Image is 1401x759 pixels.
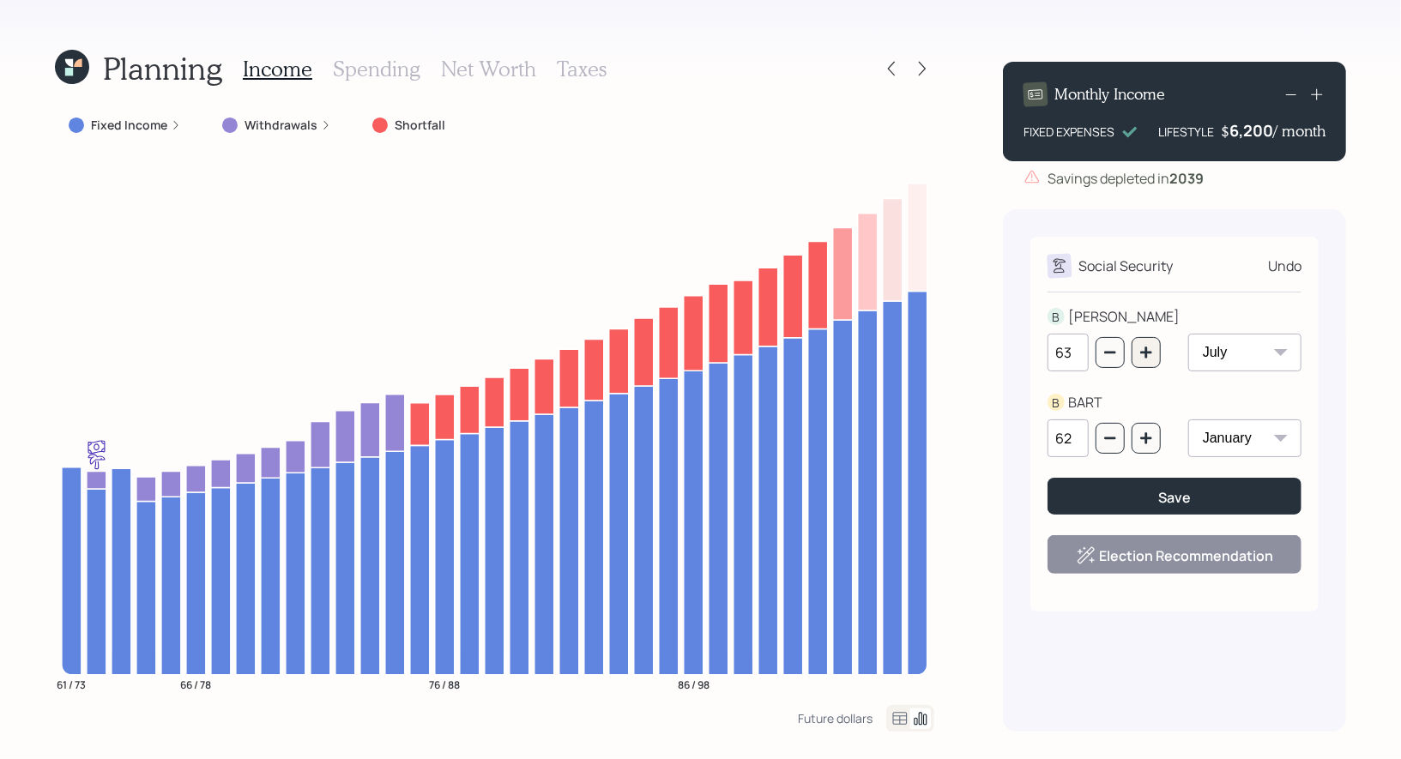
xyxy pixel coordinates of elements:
div: [PERSON_NAME] [1068,306,1180,327]
div: Savings depleted in [1048,168,1204,189]
tspan: 66 / 78 [181,678,212,692]
div: Social Security [1078,256,1173,276]
tspan: 61 / 73 [57,678,87,692]
div: BART [1068,392,1102,413]
label: Withdrawals [245,117,317,134]
div: Undo [1268,256,1301,276]
h4: Monthly Income [1054,85,1165,104]
h4: $ [1221,122,1229,141]
b: 2039 [1169,169,1204,188]
tspan: 76 / 88 [430,678,461,692]
label: Shortfall [395,117,445,134]
div: Save [1158,488,1191,507]
h3: Net Worth [441,57,536,81]
h4: / month [1273,122,1326,141]
h3: Taxes [557,57,607,81]
div: B [1048,394,1065,412]
h3: Income [243,57,312,81]
h1: Planning [103,50,222,87]
div: 6,200 [1229,120,1273,141]
div: Future dollars [798,710,873,726]
button: Election Recommendation [1048,535,1301,574]
div: LIFESTYLE [1158,123,1214,141]
div: B [1048,308,1065,326]
tspan: 86 / 98 [678,678,710,692]
h3: Spending [333,57,420,81]
label: Fixed Income [91,117,167,134]
div: FIXED EXPENSES [1024,123,1114,141]
button: Save [1048,478,1301,515]
a: Election Recommendation [1100,546,1274,565]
